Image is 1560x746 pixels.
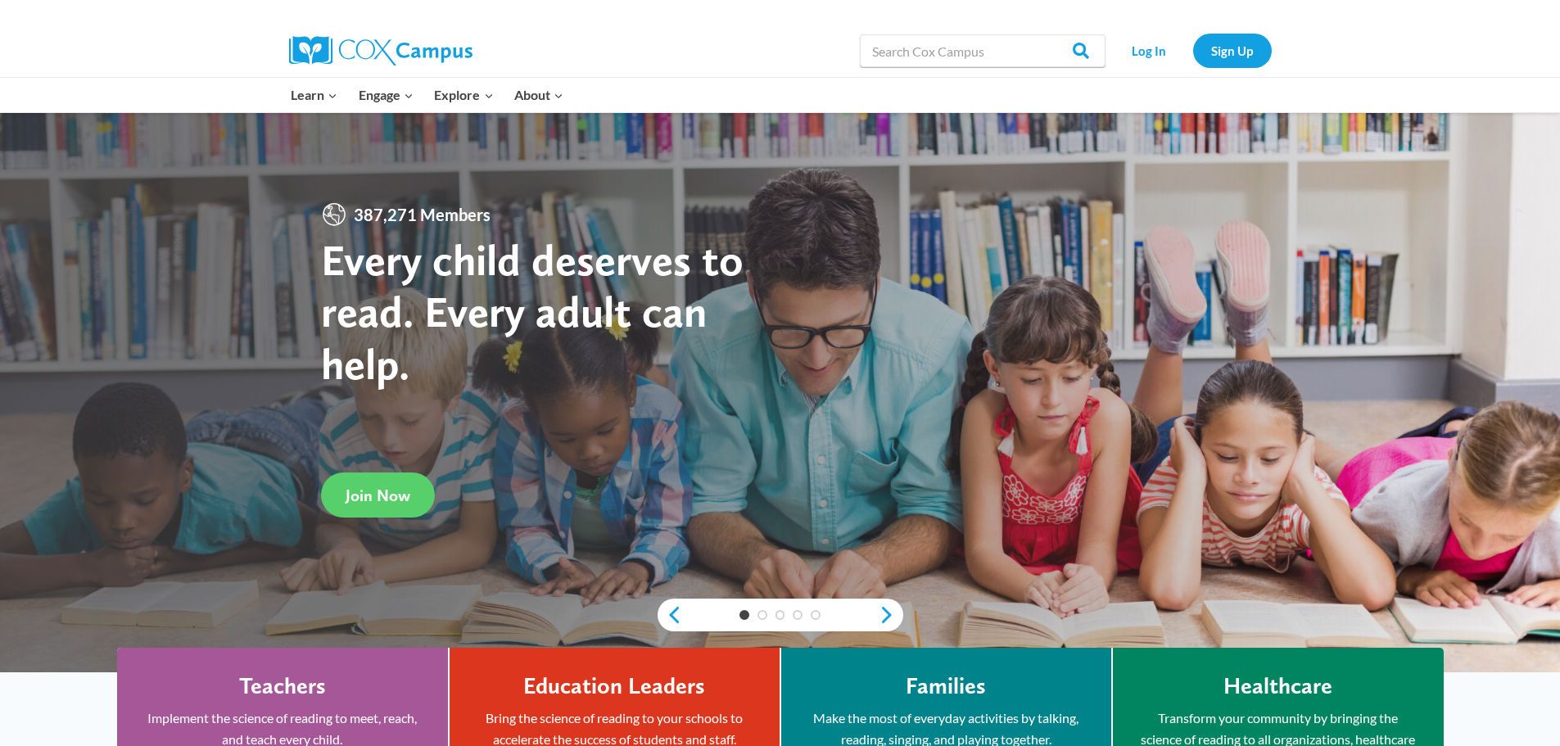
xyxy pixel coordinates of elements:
[1114,34,1185,67] a: Log In
[239,672,326,700] h4: Teachers
[321,233,744,390] strong: Every child deserves to read. Every adult can help.
[739,610,749,620] a: 1
[793,610,803,620] a: 4
[906,672,986,700] h4: Families
[289,36,473,66] img: Cox Campus
[514,84,563,106] span: About
[291,84,337,106] span: Learn
[879,605,903,625] a: next
[658,599,903,631] div: content slider buttons
[523,672,705,700] h4: Education Leaders
[359,84,414,106] span: Engage
[434,84,493,106] span: Explore
[321,472,435,518] a: Join Now
[1193,34,1272,67] a: Sign Up
[281,78,574,112] nav: Primary Navigation
[1223,672,1332,700] h4: Healthcare
[658,605,682,625] a: previous
[757,610,767,620] a: 2
[860,34,1106,67] input: Search Cox Campus
[811,610,821,620] a: 5
[346,486,410,505] span: Join Now
[775,610,785,620] a: 3
[347,201,497,228] span: 387,271 Members
[1114,34,1272,67] nav: Secondary Navigation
